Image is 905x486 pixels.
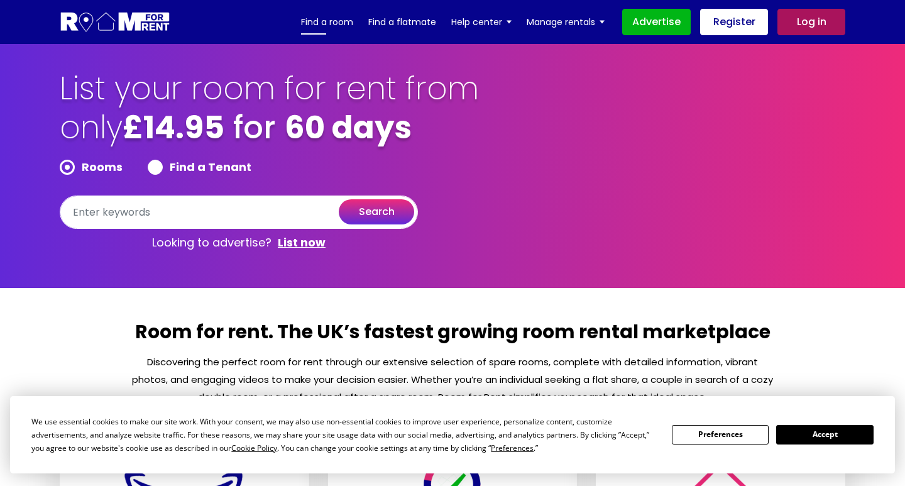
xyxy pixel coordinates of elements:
label: Find a Tenant [148,160,251,175]
h1: List your room for rent from only [60,69,481,160]
a: Find a flatmate [368,13,436,31]
span: Cookie Policy [231,443,277,453]
button: Accept [776,425,873,445]
div: Cookie Consent Prompt [10,396,895,473]
a: Find a room [301,13,353,31]
span: for [233,105,276,150]
button: Preferences [672,425,769,445]
a: List now [278,235,326,250]
img: Logo for Room for Rent, featuring a welcoming design with a house icon and modern typography [60,11,171,34]
a: Advertise [622,9,691,35]
div: We use essential cookies to make our site work. With your consent, we may also use non-essential ... [31,415,657,455]
a: Manage rentals [527,13,605,31]
label: Rooms [60,160,123,175]
p: Looking to advertise? [60,229,418,257]
input: Enter keywords [60,196,418,229]
a: Log in [777,9,845,35]
h2: Room for rent. The UK’s fastest growing room rental marketplace [131,319,774,353]
span: Preferences [491,443,534,453]
a: Help center [451,13,512,31]
button: search [339,199,414,224]
a: Register [700,9,768,35]
p: Discovering the perfect room for rent through our extensive selection of spare rooms, complete wi... [131,353,774,406]
b: £14.95 [123,105,224,150]
b: 60 days [285,105,412,150]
